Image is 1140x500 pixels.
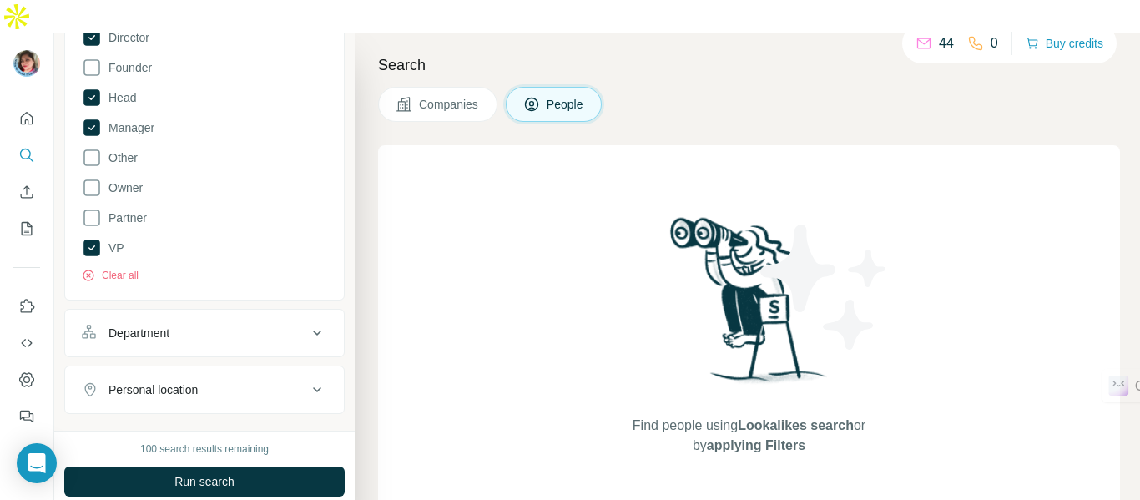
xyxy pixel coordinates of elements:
button: Quick start [13,104,40,134]
span: Companies [419,96,480,113]
button: Enrich CSV [13,177,40,207]
button: Personal location [65,370,344,410]
span: Run search [174,473,235,490]
button: Dashboard [13,365,40,395]
span: Director [102,29,149,46]
div: Personal location [108,381,198,398]
img: Surfe Illustration - Woman searching with binoculars [663,213,836,399]
button: Run search [64,467,345,497]
h4: Search [378,53,1120,77]
p: 0 [991,33,998,53]
span: Manager [102,119,154,136]
button: Department [65,313,344,353]
img: Surfe Illustration - Stars [749,212,900,362]
button: Clear all [82,268,139,283]
span: Founder [102,59,152,76]
p: 44 [939,33,954,53]
button: Use Surfe API [13,328,40,358]
div: Department [108,325,169,341]
span: People [547,96,585,113]
div: Open Intercom Messenger [17,443,57,483]
img: Avatar [13,50,40,77]
div: 100 search results remaining [140,442,269,457]
span: VP [102,240,124,256]
span: Head [102,89,136,106]
button: Feedback [13,402,40,432]
span: Other [102,149,138,166]
button: Buy credits [1026,32,1103,55]
span: Find people using or by [615,416,882,456]
span: Lookalikes search [738,418,854,432]
button: My lists [13,214,40,244]
span: applying Filters [707,438,805,452]
button: Search [13,140,40,170]
span: Partner [102,210,147,226]
button: Use Surfe on LinkedIn [13,291,40,321]
span: Owner [102,179,143,196]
